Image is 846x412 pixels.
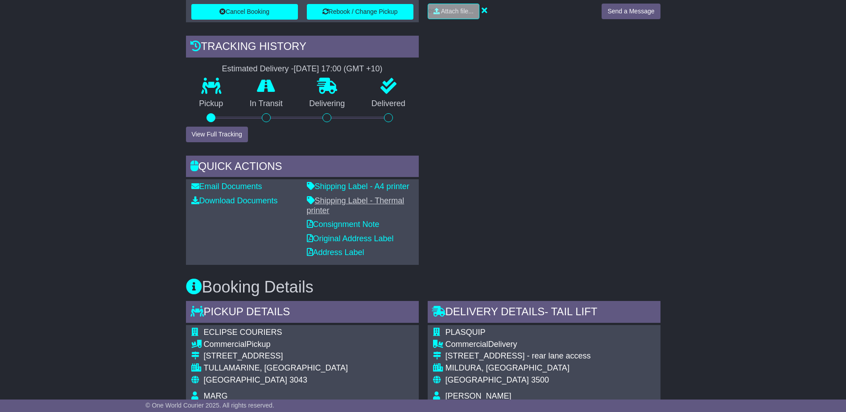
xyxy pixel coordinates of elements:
span: MARG [204,391,228,400]
span: Commercial [446,340,488,349]
div: Quick Actions [186,156,419,180]
span: [PERSON_NAME] [446,391,512,400]
a: Email Documents [191,182,262,191]
div: Pickup [204,340,348,350]
span: PLASQUIP [446,328,486,337]
span: Commercial [204,340,247,349]
div: [DATE] 17:00 (GMT +10) [294,64,383,74]
div: Pickup Details [186,301,419,325]
a: Download Documents [191,196,278,205]
button: View Full Tracking [186,127,248,142]
p: Delivering [296,99,359,109]
button: Send a Message [602,4,660,19]
a: Address Label [307,248,364,257]
div: Delivery [446,340,655,350]
p: In Transit [236,99,296,109]
span: 3500 [531,375,549,384]
div: [STREET_ADDRESS] - rear lane access [446,351,655,361]
div: Delivery Details [428,301,660,325]
button: Rebook / Change Pickup [307,4,413,20]
div: [STREET_ADDRESS] [204,351,348,361]
a: Consignment Note [307,220,380,229]
span: [GEOGRAPHIC_DATA] [446,375,529,384]
div: Tracking history [186,36,419,60]
p: Delivered [358,99,419,109]
span: [GEOGRAPHIC_DATA] [204,375,287,384]
div: Estimated Delivery - [186,64,419,74]
a: Shipping Label - Thermal printer [307,196,404,215]
a: Shipping Label - A4 printer [307,182,409,191]
div: MILDURA, [GEOGRAPHIC_DATA] [446,363,655,373]
p: Pickup [186,99,237,109]
span: ECLIPSE COURIERS [204,328,282,337]
h3: Booking Details [186,278,660,296]
span: © One World Courier 2025. All rights reserved. [145,402,274,409]
span: - Tail Lift [545,305,597,317]
div: TULLAMARINE, [GEOGRAPHIC_DATA] [204,363,348,373]
a: Original Address Label [307,234,394,243]
span: 3043 [289,375,307,384]
button: Cancel Booking [191,4,298,20]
